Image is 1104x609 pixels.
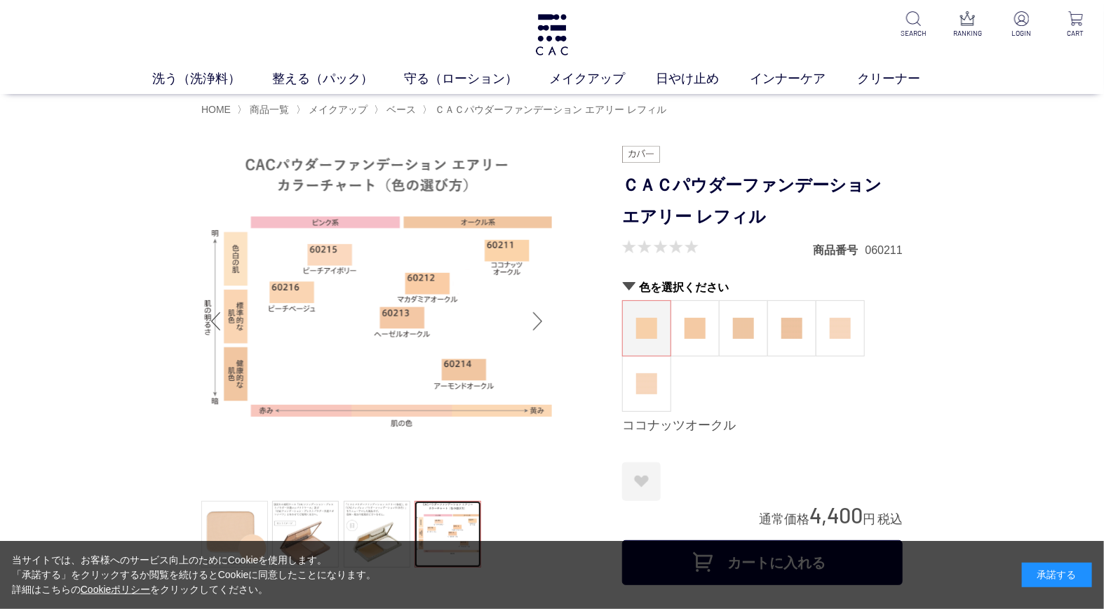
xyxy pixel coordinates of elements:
[759,512,809,526] span: 通常価格
[81,584,151,595] a: Cookieポリシー
[272,69,404,88] a: 整える（パック）
[247,104,289,115] a: 商品一覧
[1058,11,1093,39] a: CART
[685,318,706,339] img: マカダミアオークル
[524,293,552,349] div: Next slide
[896,11,931,39] a: SEARCH
[781,318,802,339] img: アーモンドオークル
[866,243,903,257] dd: 060211
[767,300,816,356] dl: アーモンドオークル
[877,512,903,526] span: 税込
[422,103,670,116] li: 〉
[719,300,768,356] dl: ヘーゼルオークル
[386,104,416,115] span: ベース
[306,104,368,115] a: メイクアップ
[1004,11,1039,39] a: LOGIN
[636,373,657,394] img: ピーチベージュ
[201,293,229,349] div: Previous slide
[432,104,666,115] a: ＣＡＣパウダーファンデーション エアリー レフィル
[201,146,552,497] img: ＣＡＣパウダーファンデーション エアリー レフィル マカダミアオークル
[830,318,851,339] img: ピーチアイボリー
[201,104,231,115] a: HOME
[384,104,416,115] a: ベース
[950,11,985,39] a: RANKING
[1058,28,1093,39] p: CART
[733,318,754,339] img: ヘーゼルオークル
[720,301,767,356] a: ヘーゼルオークル
[296,103,371,116] li: 〉
[374,103,419,116] li: 〉
[636,318,657,339] img: ココナッツオークル
[896,28,931,39] p: SEARCH
[534,14,570,55] img: logo
[622,300,671,356] dl: ココナッツオークル
[816,300,865,356] dl: ピーチアイボリー
[750,69,857,88] a: インナーケア
[809,502,863,528] span: 4,400
[814,243,866,257] dt: 商品番号
[622,417,903,434] div: ココナッツオークル
[857,69,951,88] a: クリーナー
[250,104,289,115] span: 商品一覧
[237,103,292,116] li: 〉
[816,301,864,356] a: ピーチアイボリー
[863,512,875,526] span: 円
[152,69,271,88] a: 洗う（洗浄料）
[768,301,816,356] a: アーモンドオークル
[671,301,719,356] a: マカダミアオークル
[404,69,548,88] a: 守る（ローション）
[622,540,903,585] button: カートに入れる
[623,356,671,411] a: ピーチベージュ
[12,553,377,597] div: 当サイトでは、お客様へのサービス向上のためにCookieを使用します。 「承諾する」をクリックするか閲覧を続けるとCookieに同意したことになります。 詳細はこちらの をクリックしてください。
[622,462,661,501] a: お気に入りに登録する
[1022,563,1092,587] div: 承諾する
[950,28,985,39] p: RANKING
[1004,28,1039,39] p: LOGIN
[622,356,671,412] dl: ピーチベージュ
[435,104,666,115] span: ＣＡＣパウダーファンデーション エアリー レフィル
[622,146,660,163] img: カバー
[309,104,368,115] span: メイクアップ
[656,69,750,88] a: 日やけ止め
[671,300,720,356] dl: マカダミアオークル
[622,170,903,233] h1: ＣＡＣパウダーファンデーション エアリー レフィル
[549,69,656,88] a: メイクアップ
[622,280,903,295] h2: 色を選択ください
